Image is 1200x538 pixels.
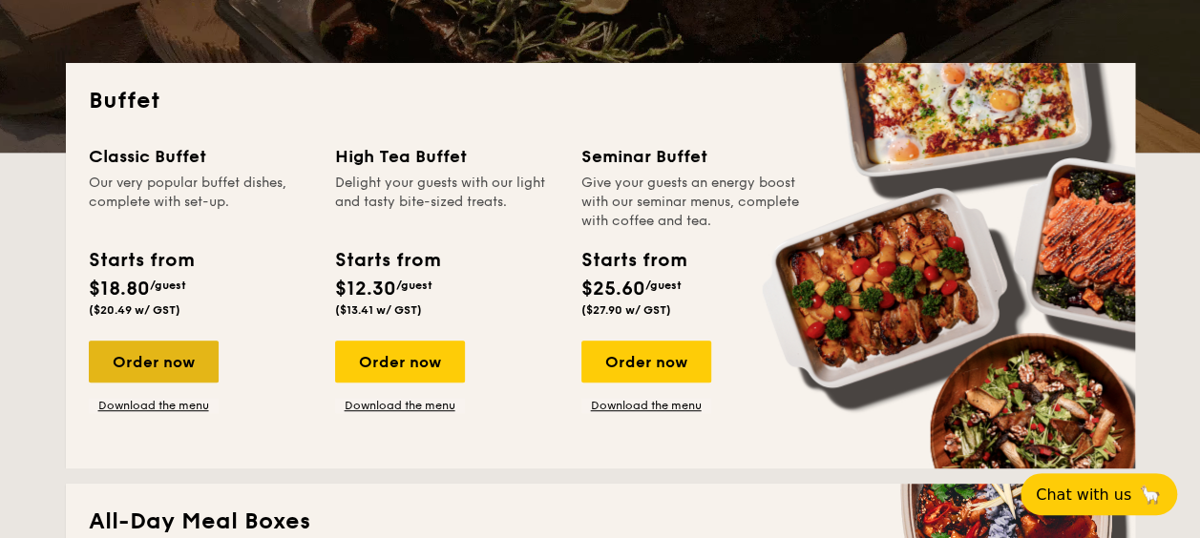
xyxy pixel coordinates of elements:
div: Starts from [581,246,685,275]
div: Starts from [89,246,193,275]
span: ($27.90 w/ GST) [581,303,671,317]
span: $25.60 [581,278,645,300]
a: Download the menu [89,398,219,413]
div: Order now [335,341,465,383]
div: Our very popular buffet dishes, complete with set-up. [89,174,312,231]
div: Delight your guests with our light and tasty bite-sized treats. [335,174,558,231]
h2: Buffet [89,86,1112,116]
a: Download the menu [581,398,711,413]
span: ($20.49 w/ GST) [89,303,180,317]
div: Classic Buffet [89,143,312,170]
span: Chat with us [1036,486,1131,504]
span: ($13.41 w/ GST) [335,303,422,317]
span: /guest [645,279,682,292]
span: /guest [150,279,186,292]
div: Give your guests an energy boost with our seminar menus, complete with coffee and tea. [581,174,805,231]
span: 🦙 [1139,484,1162,506]
div: Order now [89,341,219,383]
button: Chat with us🦙 [1021,473,1177,515]
div: Seminar Buffet [581,143,805,170]
a: Download the menu [335,398,465,413]
div: High Tea Buffet [335,143,558,170]
span: $18.80 [89,278,150,300]
span: /guest [396,279,432,292]
h2: All-Day Meal Boxes [89,507,1112,537]
div: Order now [581,341,711,383]
div: Starts from [335,246,439,275]
span: $12.30 [335,278,396,300]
